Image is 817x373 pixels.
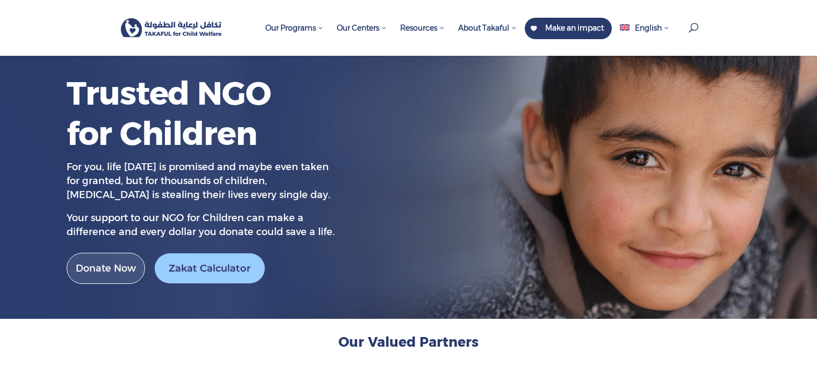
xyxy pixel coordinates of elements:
[155,253,265,284] a: Zakat Calculator
[265,23,323,33] span: Our Programs
[67,160,335,211] p: For you, life [DATE] is promised and maybe even taken for granted, but for thousands of children,...
[67,73,281,159] h1: Trusted NGO for Children
[458,23,517,33] span: About Takaful
[67,211,335,239] p: very dollar you donate could save a life.
[545,23,604,33] span: Make an impact
[67,253,145,284] a: Donate Now
[260,18,329,56] a: Our Programs
[525,18,612,39] a: Make an impact
[337,23,387,33] span: Our Centers
[614,18,674,56] a: English
[121,18,222,38] img: Takaful
[331,18,392,56] a: Our Centers
[395,18,450,56] a: Resources
[400,23,445,33] span: Resources
[453,18,522,56] a: About Takaful
[119,333,699,356] h2: Our Valued Partners
[67,212,303,238] span: Your support to our NGO for Children can make a difference and e
[635,23,662,33] span: English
